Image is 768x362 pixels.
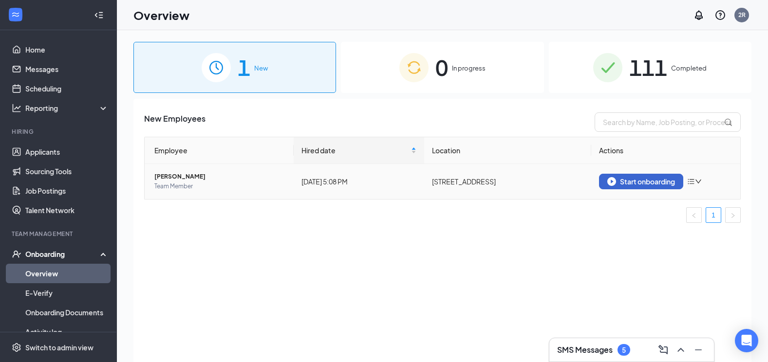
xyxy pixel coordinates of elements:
div: 2R [738,11,746,19]
button: ChevronUp [673,342,689,358]
svg: Minimize [693,344,704,356]
a: 1 [706,208,721,222]
svg: Settings [12,343,21,352]
svg: Collapse [94,10,104,20]
span: [PERSON_NAME] [154,172,286,181]
span: 0 [435,51,448,84]
span: Completed [671,63,707,73]
svg: ChevronUp [675,344,687,356]
button: right [725,207,741,223]
span: Team Member [154,181,286,191]
button: Start onboarding [599,174,683,189]
span: Hired date [301,145,409,156]
a: E-Verify [25,283,109,303]
span: New Employees [144,112,206,132]
div: [DATE] 5:08 PM [301,176,416,187]
button: ComposeMessage [656,342,671,358]
div: Onboarding [25,249,100,259]
span: New [254,63,268,73]
h1: Overview [133,7,189,23]
div: Start onboarding [607,177,675,186]
input: Search by Name, Job Posting, or Process [595,112,741,132]
svg: QuestionInfo [714,9,726,21]
h3: SMS Messages [557,344,613,355]
a: Job Postings [25,181,109,200]
li: Previous Page [686,207,702,223]
a: Scheduling [25,79,109,98]
span: right [730,213,736,218]
div: 5 [622,346,626,354]
div: Reporting [25,103,109,113]
a: Sourcing Tools [25,162,109,181]
button: Minimize [691,342,706,358]
svg: WorkstreamLogo [11,10,20,19]
div: Team Management [12,230,107,238]
div: Hiring [12,127,107,136]
svg: UserCheck [12,249,21,259]
span: left [691,213,697,218]
li: Next Page [725,207,741,223]
span: 1 [238,51,250,84]
span: bars [687,178,695,185]
svg: ComposeMessage [657,344,669,356]
button: left [686,207,702,223]
th: Employee [145,137,294,164]
a: Messages [25,59,109,79]
svg: Analysis [12,103,21,113]
a: Talent Network [25,200,109,220]
a: Applicants [25,142,109,162]
a: Activity log [25,322,109,342]
div: Switch to admin view [25,343,94,352]
span: down [695,178,702,185]
span: In progress [452,63,486,73]
a: Onboarding Documents [25,303,109,322]
svg: Notifications [693,9,705,21]
td: [STREET_ADDRESS] [424,164,592,199]
th: Location [424,137,592,164]
th: Actions [591,137,740,164]
a: Home [25,40,109,59]
a: Overview [25,264,109,283]
span: 111 [629,51,667,84]
div: Open Intercom Messenger [735,329,758,352]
